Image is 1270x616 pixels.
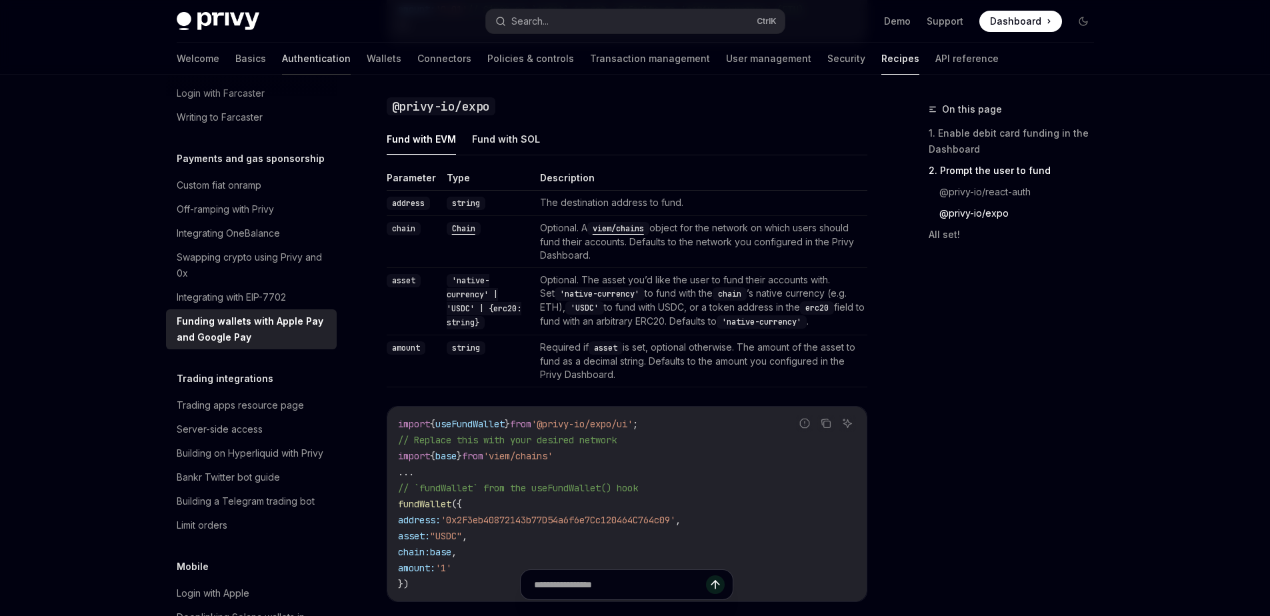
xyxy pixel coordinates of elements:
span: fundWallet [398,498,451,510]
td: Required if is set, optional otherwise. The amount of the asset to fund as a decimal string. Defa... [535,335,867,387]
a: Building a Telegram trading bot [166,489,337,513]
td: The destination address to fund. [535,191,867,216]
a: Trading apps resource page [166,393,337,417]
button: Copy the contents from the code block [817,415,835,432]
span: address: [398,514,441,526]
span: // `fundWallet` from the useFundWallet() hook [398,482,638,494]
a: Transaction management [590,43,710,75]
a: Wallets [367,43,401,75]
a: Limit orders [166,513,337,537]
a: Chain [447,222,481,233]
span: asset: [398,530,430,542]
code: address [387,197,430,210]
span: { [430,450,435,462]
a: Funding wallets with Apple Pay and Google Pay [166,309,337,349]
div: Building a Telegram trading bot [177,493,315,509]
button: Ask AI [839,415,856,432]
div: Login with Apple [177,585,249,601]
code: 'native-currency' [555,287,645,301]
a: API reference [935,43,999,75]
span: } [457,450,462,462]
h5: Trading integrations [177,371,273,387]
a: Support [927,15,963,28]
div: Search... [511,13,549,29]
span: from [462,450,483,462]
span: On this page [942,101,1002,117]
h5: Payments and gas sponsorship [177,151,325,167]
div: Server-side access [177,421,263,437]
a: 1. Enable debit card funding in the Dashboard [929,123,1105,160]
a: Demo [884,15,911,28]
button: Fund with SOL [472,123,540,155]
a: Security [827,43,865,75]
td: Optional. The asset you’d like the user to fund their accounts with. Set to fund with the ’s nati... [535,268,867,335]
code: string [447,197,485,210]
code: asset [387,274,421,287]
span: "USDC" [430,530,462,542]
div: Trading apps resource page [177,397,304,413]
span: '0x2F3eb40872143b77D54a6f6e7Cc120464C764c09' [441,514,675,526]
h5: Mobile [177,559,209,575]
span: } [505,418,510,430]
div: Limit orders [177,517,227,533]
span: useFundWallet [435,418,505,430]
button: Toggle dark mode [1073,11,1094,32]
code: @privy-io/expo [387,97,495,115]
code: Chain [447,222,481,235]
div: Writing to Farcaster [177,109,263,125]
code: 'native-currency' | 'USDC' | {erc20: string} [447,274,521,329]
a: Authentication [282,43,351,75]
a: User management [726,43,811,75]
code: erc20 [800,301,834,315]
button: Fund with EVM [387,123,456,155]
span: , [462,530,467,542]
span: Dashboard [990,15,1041,28]
code: string [447,341,485,355]
code: chain [713,287,747,301]
img: dark logo [177,12,259,31]
code: chain [387,222,421,235]
code: viem/chains [587,222,649,235]
div: Funding wallets with Apple Pay and Google Pay [177,313,329,345]
span: 'viem/chains' [483,450,553,462]
div: Off-ramping with Privy [177,201,274,217]
span: // Replace this with your desired network [398,434,617,446]
a: Dashboard [979,11,1062,32]
a: Welcome [177,43,219,75]
a: Writing to Farcaster [166,105,337,129]
button: Search...CtrlK [486,9,785,33]
a: Connectors [417,43,471,75]
span: from [510,418,531,430]
th: Parameter [387,171,441,191]
a: Policies & controls [487,43,574,75]
th: Description [535,171,867,191]
div: Swapping crypto using Privy and 0x [177,249,329,281]
a: viem/chains [587,222,649,233]
td: Optional. A object for the network on which users should fund their accounts. Defaults to the net... [535,216,867,268]
div: Integrating OneBalance [177,225,280,241]
span: '1' [435,562,451,574]
span: chain: [398,546,430,558]
a: Basics [235,43,266,75]
span: amount: [398,562,435,574]
div: Integrating with EIP-7702 [177,289,286,305]
code: amount [387,341,425,355]
a: Integrating OneBalance [166,221,337,245]
div: Bankr Twitter bot guide [177,469,280,485]
a: Building on Hyperliquid with Privy [166,441,337,465]
code: 'USDC' [565,301,604,315]
a: @privy-io/react-auth [939,181,1105,203]
span: ; [633,418,638,430]
span: Ctrl K [757,16,777,27]
a: Login with Apple [166,581,337,605]
span: '@privy-io/expo/ui' [531,418,633,430]
span: ({ [451,498,462,510]
div: Building on Hyperliquid with Privy [177,445,323,461]
span: { [430,418,435,430]
a: Recipes [881,43,919,75]
a: @privy-io/expo [939,203,1105,224]
a: Custom fiat onramp [166,173,337,197]
a: Integrating with EIP-7702 [166,285,337,309]
a: Bankr Twitter bot guide [166,465,337,489]
a: Swapping crypto using Privy and 0x [166,245,337,285]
